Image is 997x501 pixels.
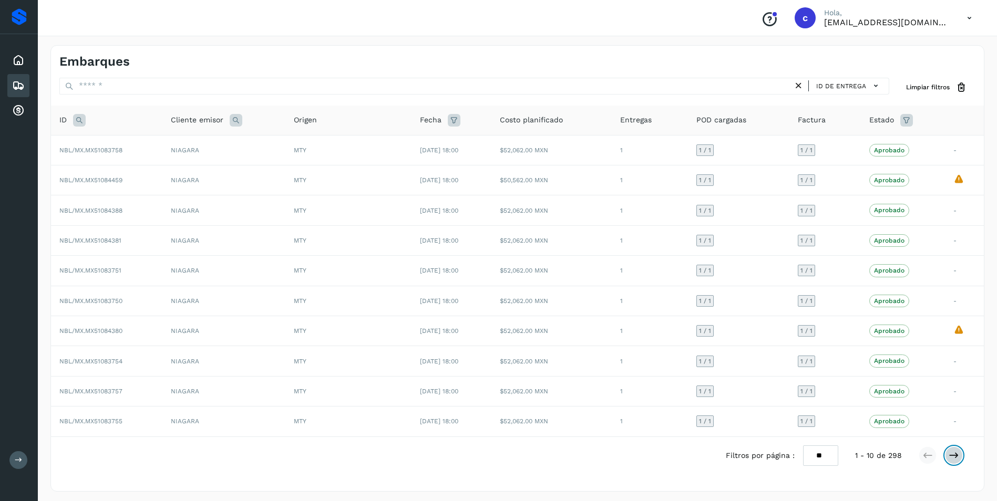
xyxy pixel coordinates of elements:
span: MTY [294,176,306,184]
span: 1 / 1 [699,147,711,153]
span: MTY [294,327,306,335]
span: NBL/MX.MX51084388 [59,207,122,214]
span: [DATE] 18:00 [420,176,458,184]
p: Aprobado [874,388,905,395]
td: - [945,346,984,376]
span: NBL/MX.MX51084459 [59,176,122,184]
span: 1 / 1 [699,177,711,183]
td: NIAGARA [162,346,285,376]
span: NBL/MX.MX51084380 [59,327,122,335]
span: [DATE] 18:00 [420,417,458,425]
span: NBL/MX.MX51083751 [59,267,121,274]
td: 1 [612,316,688,346]
td: 1 [612,256,688,286]
span: NBL/MX.MX51083758 [59,147,122,154]
td: NIAGARA [162,225,285,255]
td: 1 [612,346,688,376]
span: [DATE] 18:00 [420,358,458,365]
p: Aprobado [874,176,905,184]
td: - [945,406,984,436]
td: 1 [612,376,688,406]
span: Factura [798,114,826,126]
span: NBL/MX.MX51083750 [59,297,122,305]
td: NIAGARA [162,165,285,195]
td: 1 [612,165,688,195]
div: Inicio [7,49,29,72]
span: Fecha [420,114,441,126]
td: 1 [612,195,688,225]
span: 1 / 1 [699,207,711,214]
span: 1 / 1 [800,358,813,364]
span: Entregas [620,114,652,126]
td: - [945,135,984,165]
span: ID [59,114,67,126]
span: Costo planificado [500,114,563,126]
td: - [945,225,984,255]
span: Cliente emisor [171,114,223,126]
td: $52,062.00 MXN [491,316,612,346]
span: Origen [294,114,317,126]
span: 1 / 1 [699,418,711,424]
span: 1 - 10 de 298 [855,450,902,461]
span: 1 / 1 [800,267,813,274]
p: Aprobado [874,357,905,364]
p: Aprobado [874,206,905,214]
h4: Embarques [59,54,130,69]
p: Aprobado [874,147,905,154]
span: 1 / 1 [800,328,813,334]
span: NBL/MX.MX51083757 [59,388,122,395]
p: Aprobado [874,417,905,425]
p: cuentasxcobrar@readysolutions.com.mx [824,17,950,27]
td: NIAGARA [162,195,285,225]
p: Aprobado [874,297,905,305]
span: [DATE] 18:00 [420,237,458,244]
span: MTY [294,147,306,154]
span: MTY [294,417,306,425]
td: 1 [612,286,688,316]
p: Aprobado [874,237,905,244]
button: Limpiar filtros [898,78,975,97]
td: $52,062.00 MXN [491,225,612,255]
td: - [945,195,984,225]
span: 1 / 1 [699,358,711,364]
p: Hola, [824,8,950,17]
span: NBL/MX.MX51083755 [59,417,122,425]
td: NIAGARA [162,316,285,346]
span: ID de entrega [816,81,866,91]
td: NIAGARA [162,376,285,406]
p: Aprobado [874,267,905,274]
div: Cuentas por cobrar [7,99,29,122]
span: 1 / 1 [800,207,813,214]
span: 1 / 1 [800,237,813,244]
td: $52,062.00 MXN [491,195,612,225]
span: MTY [294,237,306,244]
span: Limpiar filtros [906,82,950,92]
span: [DATE] 18:00 [420,297,458,305]
td: - [945,286,984,316]
span: 1 / 1 [800,298,813,304]
td: $52,062.00 MXN [491,376,612,406]
td: $52,062.00 MXN [491,135,612,165]
td: NIAGARA [162,135,285,165]
span: 1 / 1 [800,388,813,394]
td: NIAGARA [162,406,285,436]
span: MTY [294,358,306,365]
span: Filtros por página : [726,450,795,461]
span: 1 / 1 [800,418,813,424]
span: [DATE] 18:00 [420,147,458,154]
button: ID de entrega [813,78,885,93]
span: POD cargadas [696,114,746,126]
span: [DATE] 18:00 [420,267,458,274]
td: 1 [612,225,688,255]
span: [DATE] 18:00 [420,207,458,214]
div: Embarques [7,74,29,97]
td: NIAGARA [162,256,285,286]
span: MTY [294,297,306,305]
span: 1 / 1 [699,237,711,244]
span: 1 / 1 [800,177,813,183]
span: MTY [294,388,306,395]
td: 1 [612,406,688,436]
span: 1 / 1 [699,298,711,304]
span: NBL/MX.MX51084381 [59,237,121,244]
span: [DATE] 18:00 [420,388,458,395]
